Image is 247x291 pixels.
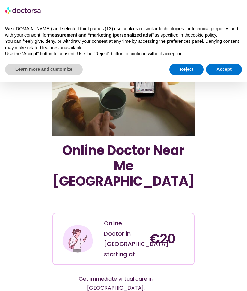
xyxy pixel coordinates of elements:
[56,199,191,206] iframe: Customer reviews powered by Trustpilot
[5,64,83,75] button: Learn more and customize
[48,33,154,38] strong: measurement and “marketing (personalized ads)”
[5,26,242,38] p: We ([DOMAIN_NAME]) and selected third parties (13) use cookies or similar technologies for techni...
[52,42,194,136] img: A person holding a smartphone displaying an online doctor consultation with Doctorsa. A smiling f...
[62,223,94,255] img: Illustration depicting a young woman in a casual outfit, engaged with her smartphone. She has a p...
[169,64,204,75] button: Reject
[5,5,41,15] img: logo
[5,38,242,51] p: You can freely give, deny, or withdraw your consent at any time by accessing the preferences pane...
[150,231,189,247] h4: €20
[191,33,216,38] a: cookie policy
[5,51,242,57] p: Use the “Accept” button to consent. Use the “Reject” button to continue without accepting.
[52,143,194,189] h1: Online Doctor Near Me [GEOGRAPHIC_DATA]
[206,64,242,75] button: Accept
[104,218,143,259] div: Online Doctor in [GEOGRAPHIC_DATA] starting at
